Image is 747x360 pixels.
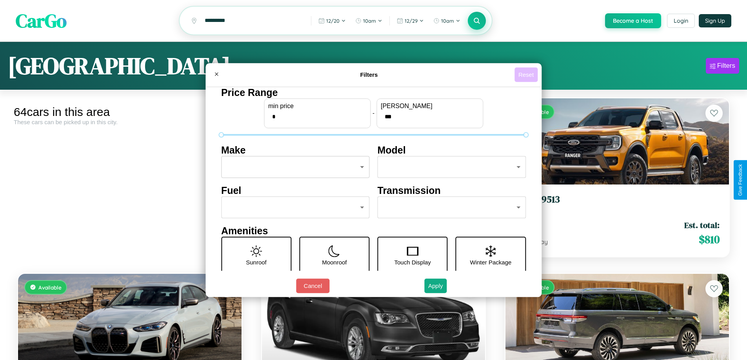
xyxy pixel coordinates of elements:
label: [PERSON_NAME] [381,103,479,110]
div: Filters [717,62,735,70]
span: Est. total: [684,219,720,231]
h4: Model [378,145,526,156]
span: 12 / 20 [326,18,340,24]
button: Cancel [296,279,329,293]
p: Sunroof [246,257,267,268]
span: Available [38,284,62,291]
button: Become a Host [605,13,661,28]
span: 10am [363,18,376,24]
button: 12/20 [314,14,350,27]
button: 12/29 [393,14,428,27]
h4: Fuel [221,185,370,196]
button: 10am [429,14,464,27]
button: Sign Up [699,14,731,27]
button: Reset [514,67,538,82]
div: These cars can be picked up in this city. [14,119,246,125]
label: min price [268,103,366,110]
span: 12 / 29 [405,18,418,24]
h4: Make [221,145,370,156]
h4: Price Range [221,87,526,98]
button: Filters [706,58,739,74]
p: - [373,108,374,118]
h1: [GEOGRAPHIC_DATA] [8,50,231,82]
p: Winter Package [470,257,512,268]
button: Login [667,14,695,28]
h4: Filters [224,71,514,78]
button: 10am [351,14,386,27]
span: CarGo [16,8,67,34]
span: 10am [441,18,454,24]
h4: Transmission [378,185,526,196]
div: 64 cars in this area [14,105,246,119]
button: Apply [424,279,447,293]
h4: Amenities [221,225,526,237]
div: Give Feedback [738,164,743,196]
a: Ford L95132017 [515,194,720,213]
span: $ 810 [699,232,720,247]
p: Moonroof [322,257,347,268]
p: Touch Display [394,257,431,268]
h3: Ford L9513 [515,194,720,205]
